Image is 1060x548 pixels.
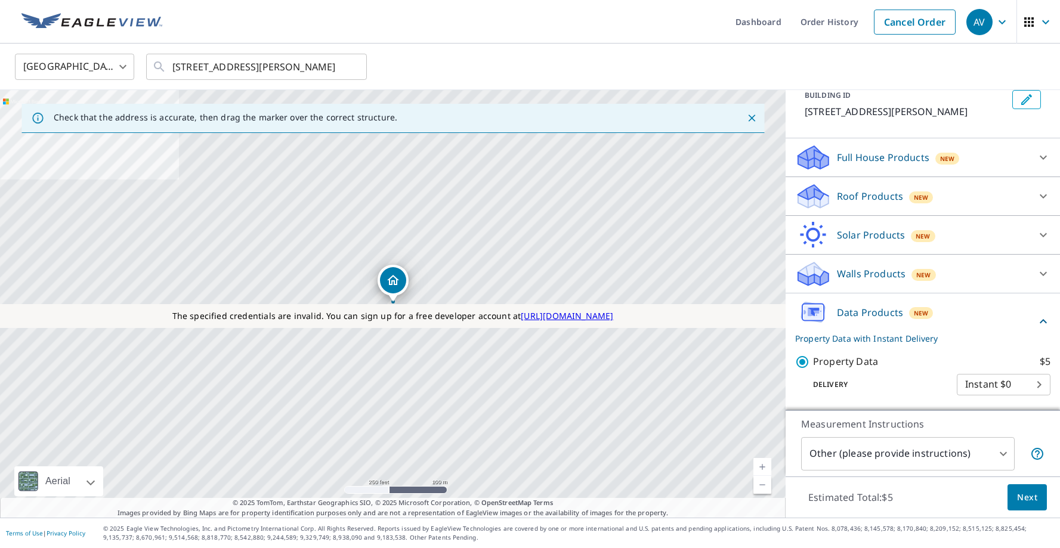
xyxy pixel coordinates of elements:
div: Dropped pin, building 1, Residential property, 175 Picadilly Dr Kyle, TX 78640 [378,265,409,302]
a: OpenStreetMap [481,498,531,507]
span: Next [1017,490,1037,505]
span: New [940,154,955,163]
a: Current Level 17, Zoom In [753,458,771,476]
a: [URL][DOMAIN_NAME] [521,310,613,321]
p: Solar Products [837,228,905,242]
input: Search by address or latitude-longitude [172,50,342,83]
p: Full House Products [837,150,929,165]
a: Terms of Use [6,529,43,537]
p: Check that the address is accurate, then drag the marker over the correct structure. [54,112,397,123]
div: Data ProductsNewProperty Data with Instant Delivery [795,298,1050,345]
p: BUILDING ID [805,90,851,100]
p: Delivery [795,379,957,390]
button: Edit building 1 [1012,90,1041,109]
button: Close [744,110,759,126]
p: Roof Products [837,189,903,203]
p: Property Data [813,354,878,369]
div: [GEOGRAPHIC_DATA] [15,50,134,83]
img: EV Logo [21,13,162,31]
p: Property Data with Instant Delivery [795,332,1036,345]
p: Data Products [837,305,903,320]
div: Aerial [14,466,103,496]
a: Current Level 17, Zoom Out [753,476,771,494]
a: Terms [533,498,553,507]
p: [STREET_ADDRESS][PERSON_NAME] [805,104,1008,119]
p: Measurement Instructions [801,417,1044,431]
div: Roof ProductsNew [795,182,1050,210]
div: Aerial [42,466,74,496]
span: New [914,308,929,318]
div: Solar ProductsNew [795,221,1050,249]
div: Full House ProductsNew [795,143,1050,172]
p: $5 [1040,354,1050,369]
p: © 2025 Eagle View Technologies, Inc. and Pictometry International Corp. All Rights Reserved. Repo... [103,524,1054,542]
span: New [916,231,931,241]
div: Walls ProductsNew [795,259,1050,288]
a: Cancel Order [874,10,956,35]
div: Instant $0 [957,368,1050,401]
p: Walls Products [837,267,906,281]
p: | [6,530,85,537]
button: Next [1008,484,1047,511]
div: AV [966,9,993,35]
span: Your report will include each building or structure inside the parcel boundary. In some cases, du... [1030,447,1044,461]
p: Estimated Total: $5 [799,484,903,510]
a: Privacy Policy [47,529,85,537]
span: New [916,270,931,280]
span: © 2025 TomTom, Earthstar Geographics SIO, © 2025 Microsoft Corporation, © [233,498,553,508]
span: New [914,193,929,202]
div: Other (please provide instructions) [801,437,1015,470]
